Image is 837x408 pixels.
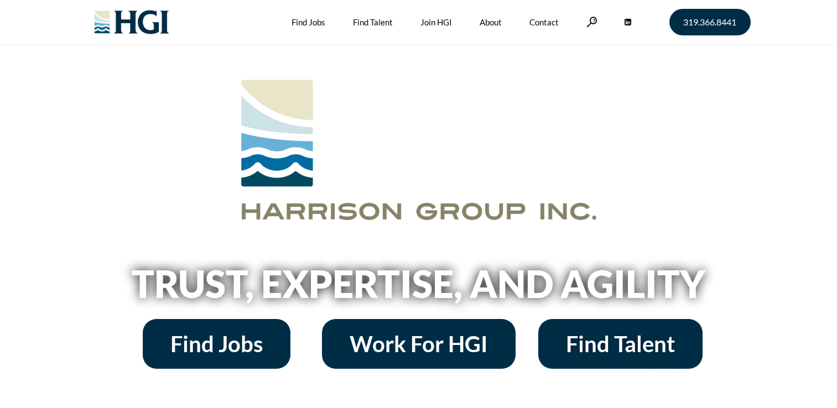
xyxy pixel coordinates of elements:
[103,265,734,302] h2: Trust, Expertise, and Agility
[143,319,290,369] a: Find Jobs
[669,9,751,35] a: 319.366.8441
[170,333,263,355] span: Find Jobs
[566,333,675,355] span: Find Talent
[683,18,736,27] span: 319.366.8441
[350,333,488,355] span: Work For HGI
[538,319,703,369] a: Find Talent
[322,319,516,369] a: Work For HGI
[586,17,597,27] a: Search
